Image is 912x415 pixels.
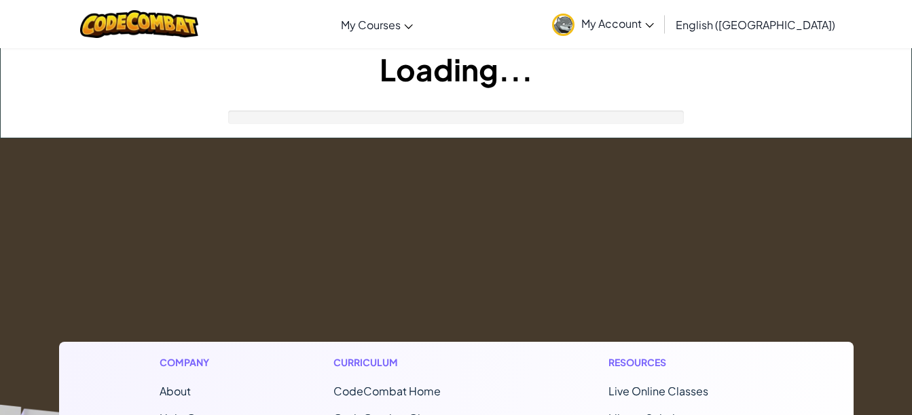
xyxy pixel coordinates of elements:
[341,18,401,32] span: My Courses
[160,384,191,398] a: About
[552,14,574,36] img: avatar
[160,355,223,370] h1: Company
[333,355,498,370] h1: Curriculum
[608,355,753,370] h1: Resources
[676,18,835,32] span: English ([GEOGRAPHIC_DATA])
[608,384,708,398] a: Live Online Classes
[333,384,441,398] span: CodeCombat Home
[669,6,842,43] a: English ([GEOGRAPHIC_DATA])
[334,6,420,43] a: My Courses
[545,3,661,45] a: My Account
[581,16,654,31] span: My Account
[1,48,911,90] h1: Loading...
[80,10,199,38] img: CodeCombat logo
